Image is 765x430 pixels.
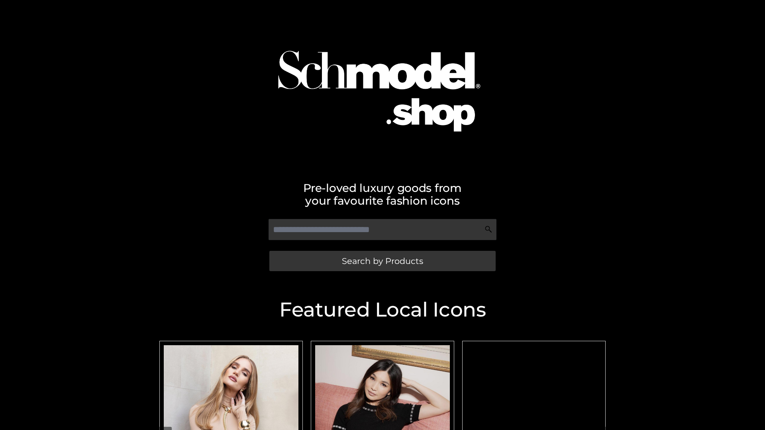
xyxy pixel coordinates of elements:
[342,257,423,265] span: Search by Products
[155,182,610,207] h2: Pre-loved luxury goods from your favourite fashion icons
[484,225,492,233] img: Search Icon
[269,251,496,271] a: Search by Products
[155,300,610,320] h2: Featured Local Icons​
